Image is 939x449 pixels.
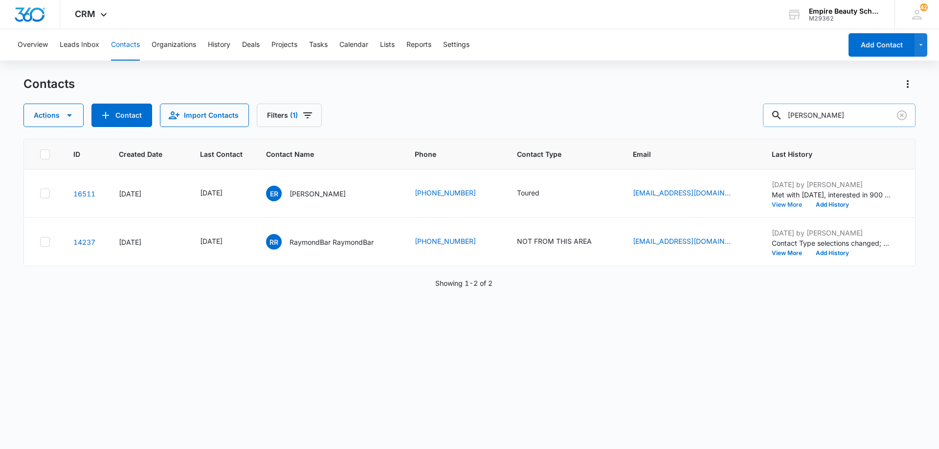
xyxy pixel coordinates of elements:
span: 42 [920,3,928,11]
p: [PERSON_NAME] [290,189,346,199]
button: Clear [894,107,910,123]
span: Contact Type [517,149,595,159]
button: Organizations [152,29,196,61]
input: Search Contacts [763,104,916,127]
div: Email - em.raymond444@gmail.com - Select to Edit Field [633,188,748,199]
div: [DATE] [119,237,177,247]
a: Navigate to contact details page for Esmeralda Raymond [73,190,95,198]
div: [DATE] [200,236,223,246]
p: Met with [DATE], interested in 900 EST program, has two friends that are graduates of EST program... [772,190,894,200]
button: History [208,29,230,61]
div: Contact Type - NOT FROM THIS AREA - Select to Edit Field [517,236,609,248]
span: Email [633,149,734,159]
span: (1) [290,112,298,119]
button: Calendar [339,29,368,61]
p: RaymondBar RaymondBar [290,237,374,247]
span: Contact Name [266,149,377,159]
button: Tasks [309,29,328,61]
a: [PHONE_NUMBER] [415,236,476,246]
button: Import Contacts [160,104,249,127]
button: Add Contact [849,33,915,57]
div: Contact Name - RaymondBar RaymondBar - Select to Edit Field [266,234,391,250]
div: Contact Type - Toured - Select to Edit Field [517,188,557,199]
div: Last Contact - 1751328000 - Select to Edit Field [200,236,240,248]
span: ER [266,186,282,201]
p: Contact Type selections changed; New Contact was removed and NOT FROM THIS AREA was added. [772,238,894,248]
a: Navigate to contact details page for RaymondBar RaymondBar [73,238,95,246]
a: [EMAIL_ADDRESS][DOMAIN_NAME] [633,236,731,246]
div: Toured [517,188,539,198]
button: Lists [380,29,395,61]
button: Add History [809,202,856,208]
span: CRM [75,9,95,19]
button: Contacts [111,29,140,61]
div: Phone - (207) 449-5177 - Select to Edit Field [415,188,493,199]
span: Last Contact [200,149,243,159]
button: View More [772,250,809,256]
div: notifications count [920,3,928,11]
div: Last Contact - 1754006400 - Select to Edit Field [200,188,240,199]
button: Actions [23,104,84,127]
div: [DATE] [200,188,223,198]
span: Phone [415,149,479,159]
button: Leads Inbox [60,29,99,61]
div: Email - raymondPofinenue@gmail.com - Select to Edit Field [633,236,748,248]
div: [DATE] [119,189,177,199]
a: [PHONE_NUMBER] [415,188,476,198]
button: Add History [809,250,856,256]
span: Last History [772,149,880,159]
button: Actions [900,76,916,92]
button: Settings [443,29,469,61]
button: Projects [271,29,297,61]
button: Overview [18,29,48,61]
button: View More [772,202,809,208]
div: account name [809,7,880,15]
div: NOT FROM THIS AREA [517,236,592,246]
p: [DATE] by [PERSON_NAME] [772,228,894,238]
p: Showing 1-2 of 2 [435,278,492,288]
div: Phone - (843) 236-8564 - Select to Edit Field [415,236,493,248]
a: [EMAIL_ADDRESS][DOMAIN_NAME] [633,188,731,198]
div: Contact Name - Esmeralda Raymond - Select to Edit Field [266,186,363,201]
button: Deals [242,29,260,61]
h1: Contacts [23,77,75,91]
span: Created Date [119,149,162,159]
button: Reports [406,29,431,61]
button: Add Contact [91,104,152,127]
span: ID [73,149,81,159]
span: RR [266,234,282,250]
button: Filters [257,104,322,127]
div: account id [809,15,880,22]
p: [DATE] by [PERSON_NAME] [772,179,894,190]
